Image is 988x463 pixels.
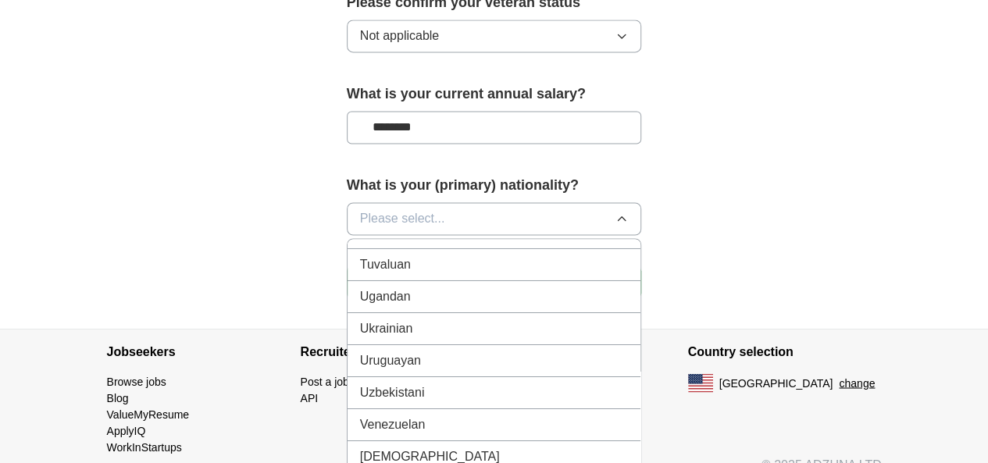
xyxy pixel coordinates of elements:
[107,391,129,404] a: Blog
[719,375,833,391] span: [GEOGRAPHIC_DATA]
[107,440,182,453] a: WorkInStartups
[360,415,426,433] span: Venezuelan
[360,27,439,45] span: Not applicable
[347,175,642,196] label: What is your (primary) nationality?
[107,375,166,387] a: Browse jobs
[107,424,146,436] a: ApplyIQ
[360,351,421,369] span: Uruguayan
[301,375,349,387] a: Post a job
[347,84,642,105] label: What is your current annual salary?
[301,391,319,404] a: API
[360,383,425,401] span: Uzbekistani
[107,408,190,420] a: ValueMyResume
[360,209,445,228] span: Please select...
[839,375,875,391] button: change
[360,255,411,273] span: Tuvaluan
[688,373,713,392] img: US flag
[347,20,642,52] button: Not applicable
[347,202,642,235] button: Please select...
[360,319,413,337] span: Ukrainian
[688,329,882,373] h4: Country selection
[360,287,411,305] span: Ugandan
